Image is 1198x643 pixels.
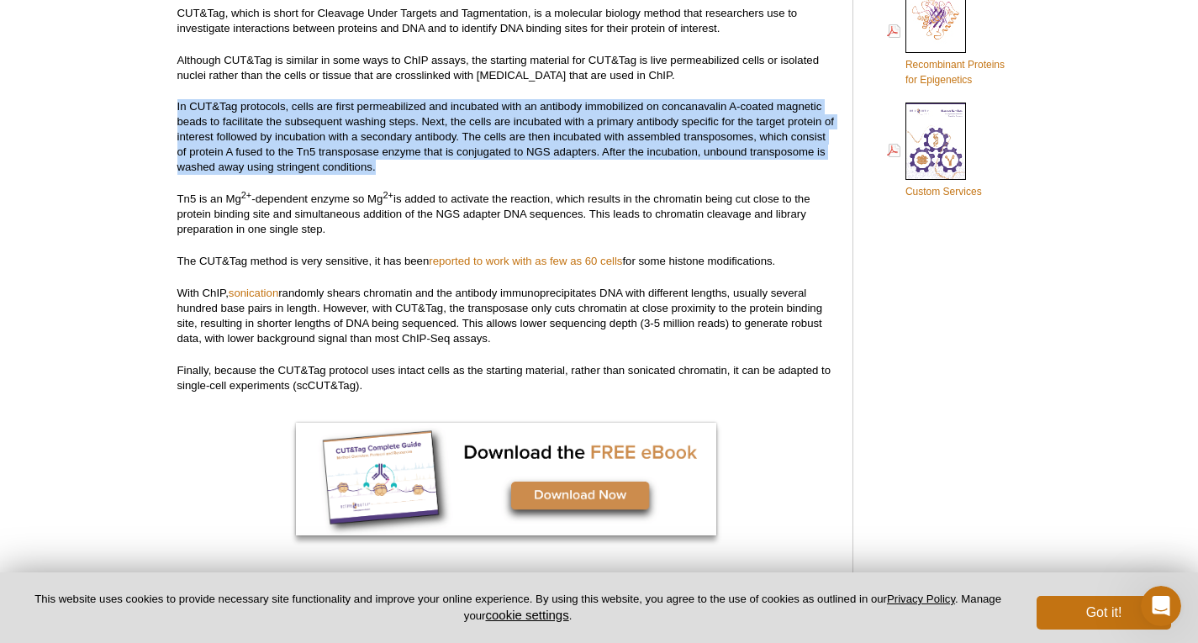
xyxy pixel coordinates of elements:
[485,608,568,622] button: cookie settings
[905,103,966,180] img: Custom_Services_cover
[177,192,836,237] p: Tn5 is an Mg -dependent enzyme so Mg is added to activate the reaction, which results in the chro...
[229,287,278,299] a: sonication
[241,190,252,200] sup: 2+
[27,592,1009,624] p: This website uses cookies to provide necessary site functionality and improve your online experie...
[429,255,622,267] a: reported to work with as few as 60 cells
[383,190,393,200] sup: 2+
[1037,596,1171,630] button: Got it!
[177,286,836,346] p: With ChIP, randomly shears chromatin and the antibody immunoprecipitates DNA with different lengt...
[905,59,1005,86] span: Recombinant Proteins for Epigenetics
[905,186,982,198] span: Custom Services
[1141,586,1181,626] iframe: Intercom live chat
[177,363,836,393] p: Finally, because the CUT&Tag protocol uses intact cells as the starting material, rather than son...
[296,423,716,535] img: Free CUT&Tag eBook
[177,53,836,83] p: Although CUT&Tag is similar in some ways to ChIP assays, the starting material for CUT&Tag is liv...
[177,254,836,269] p: The CUT&Tag method is very sensitive, it has been for some histone modifications.
[887,101,982,201] a: Custom Services
[177,6,836,36] p: CUT&Tag, which is short for Cleavage Under Targets and Tagmentation, is a molecular biology metho...
[177,99,836,175] p: In CUT&Tag protocols, cells are first permeabilized and incubated with an antibody immobilized on...
[887,593,955,605] a: Privacy Policy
